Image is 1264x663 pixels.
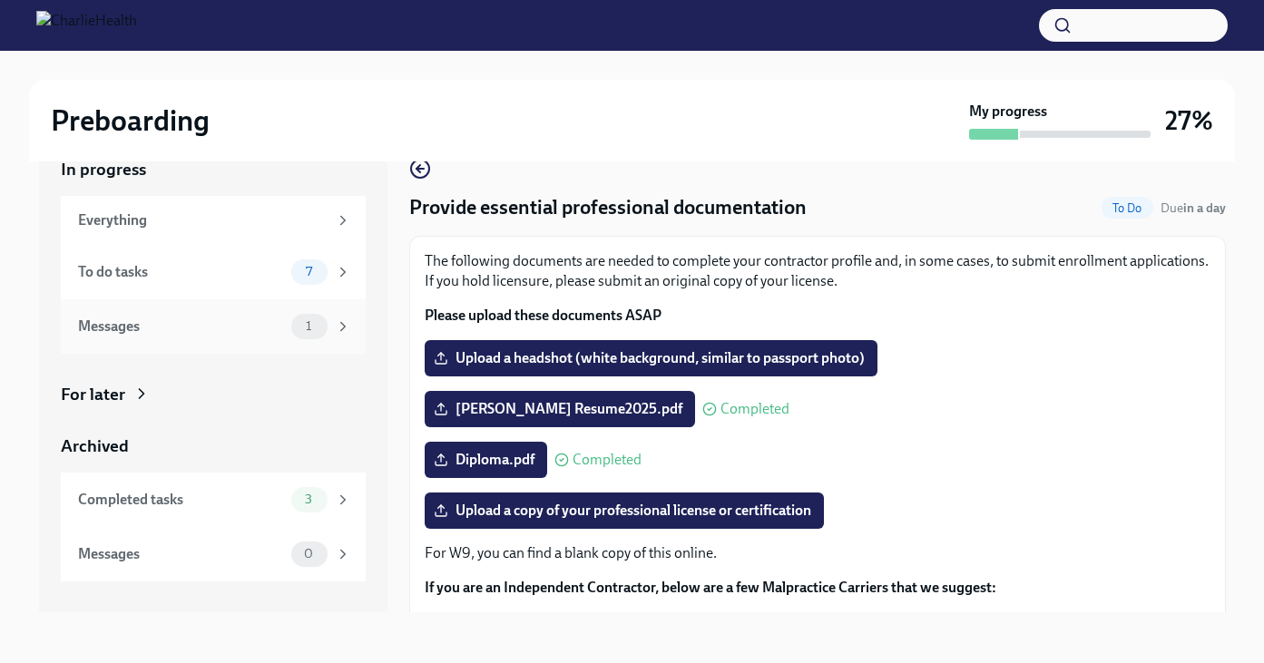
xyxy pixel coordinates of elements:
div: To do tasks [78,262,284,282]
div: Everything [78,210,328,230]
label: Diploma.pdf [425,442,547,478]
a: Archived [61,434,366,458]
span: 3 [294,492,323,506]
span: 7 [295,265,323,278]
span: [PERSON_NAME] Resume2025.pdf [437,400,682,418]
span: 1 [295,319,322,333]
a: Messages1 [61,299,366,354]
a: Completed tasks3 [61,473,366,527]
span: To Do [1102,201,1153,215]
h4: Provide essential professional documentation [409,194,807,221]
img: CharlieHealth [36,11,137,40]
p: The following documents are needed to complete your contractor profile and, in some cases, to sub... [425,251,1210,291]
span: Completed [720,402,789,416]
strong: If you are an Independent Contractor, below are a few Malpractice Carriers that we suggest: [425,579,996,596]
a: For later [61,383,366,406]
a: In progress [61,158,366,181]
div: For later [61,383,125,406]
strong: My progress [969,102,1047,122]
span: Upload a headshot (white background, similar to passport photo) [437,349,865,367]
span: Upload a copy of your professional license or certification [437,502,811,520]
h2: Preboarding [51,102,210,139]
div: Messages [78,544,284,564]
a: Messages0 [61,527,366,581]
span: August 17th, 2025 09:00 [1161,200,1226,217]
label: [PERSON_NAME] Resume2025.pdf [425,391,695,427]
strong: in a day [1183,200,1226,216]
span: Completed [573,453,642,467]
a: To do tasks7 [61,245,366,299]
h3: 27% [1165,104,1213,137]
div: Completed tasks [78,490,284,510]
strong: Please upload these documents ASAP [425,307,661,324]
label: Upload a copy of your professional license or certification [425,492,824,529]
span: 0 [293,547,324,561]
span: Due [1161,200,1226,216]
div: Messages [78,317,284,336]
p: For W9, you can find a blank copy of this online. [425,543,1210,563]
label: Upload a headshot (white background, similar to passport photo) [425,340,877,376]
span: Diploma.pdf [437,451,534,469]
a: Everything [61,196,366,245]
